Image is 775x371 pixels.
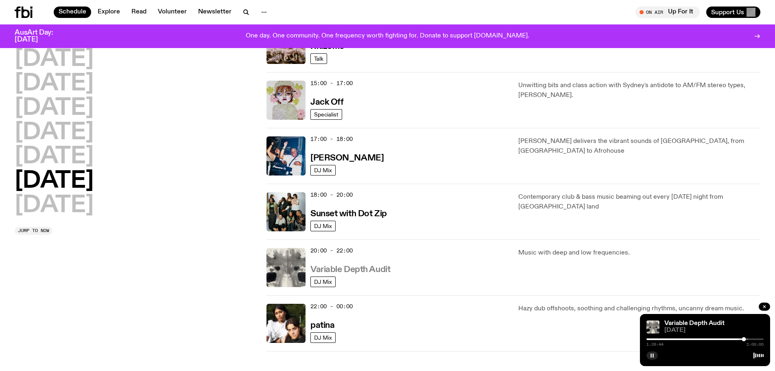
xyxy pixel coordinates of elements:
[518,136,760,156] p: [PERSON_NAME] delivers the vibrant sounds of [GEOGRAPHIC_DATA], from [GEOGRAPHIC_DATA] to Afrohouse
[15,170,94,193] button: [DATE]
[314,279,332,285] span: DJ Mix
[15,194,94,217] button: [DATE]
[153,7,192,18] a: Volunteer
[711,9,744,16] span: Support Us
[314,167,332,173] span: DJ Mix
[266,81,306,120] img: a dotty lady cuddling her cat amongst flowers
[18,228,49,233] span: Jump to now
[15,121,94,144] button: [DATE]
[664,327,764,334] span: [DATE]
[310,191,353,199] span: 18:00 - 20:00
[310,303,353,310] span: 22:00 - 00:00
[310,53,327,64] a: Talk
[310,165,336,176] a: DJ Mix
[310,135,353,143] span: 17:00 - 18:00
[310,79,353,87] span: 15:00 - 17:00
[127,7,151,18] a: Read
[518,248,760,258] p: Music with deep and low frequencies.
[246,33,529,40] p: One day. One community. One frequency worth fighting for. Donate to support [DOMAIN_NAME].
[747,342,764,347] span: 2:00:00
[635,7,700,18] button: On AirUp For It
[314,111,338,117] span: Specialist
[310,221,336,231] a: DJ Mix
[310,210,387,218] h3: Sunset with Dot Zip
[646,321,659,334] img: A black and white Rorschach
[310,321,334,330] h3: patina
[15,29,67,43] h3: AusArt Day: [DATE]
[310,97,343,107] a: Jack Off
[518,192,760,212] p: Contemporary club & bass music beaming out every [DATE] night from [GEOGRAPHIC_DATA] land
[15,227,52,235] button: Jump to now
[266,248,306,287] img: A black and white Rorschach
[310,266,390,274] h3: Variable Depth Audit
[314,55,323,61] span: Talk
[15,48,94,71] button: [DATE]
[310,332,336,343] a: DJ Mix
[310,264,390,274] a: Variable Depth Audit
[15,97,94,120] button: [DATE]
[664,320,725,327] a: Variable Depth Audit
[646,342,664,347] span: 1:39:44
[310,152,384,162] a: [PERSON_NAME]
[518,81,760,100] p: Unwitting bits and class action with Sydney's antidote to AM/FM stereo types, [PERSON_NAME].
[54,7,91,18] a: Schedule
[518,304,760,314] p: Hazy dub offshoots, soothing and challenging rhythms, uncanny dream music.
[314,334,332,340] span: DJ Mix
[193,7,236,18] a: Newsletter
[310,320,334,330] a: patina
[15,145,94,168] button: [DATE]
[310,98,343,107] h3: Jack Off
[310,277,336,287] a: DJ Mix
[310,109,342,120] a: Specialist
[310,208,387,218] a: Sunset with Dot Zip
[314,223,332,229] span: DJ Mix
[15,72,94,95] button: [DATE]
[706,7,760,18] button: Support Us
[93,7,125,18] a: Explore
[310,154,384,162] h3: [PERSON_NAME]
[310,247,353,255] span: 20:00 - 22:00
